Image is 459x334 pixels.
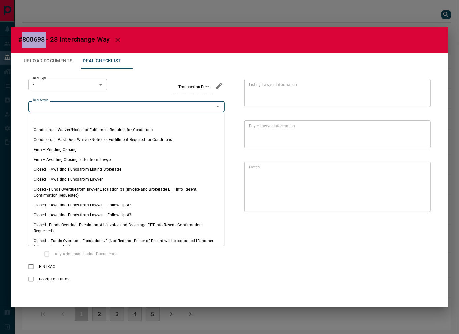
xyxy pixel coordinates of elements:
[18,53,77,69] button: Upload Documents
[28,155,225,165] li: Firm – Awaiting Closing Letter from Lawyer
[28,184,225,200] li: Closed - Funds Overdue from lawyer Escalation #1 (Invoice and Brokerage EFT info Resent, Confirma...
[249,123,423,145] textarea: text field
[18,35,110,43] span: #800698 - 28 Interchange Way
[28,135,225,145] li: Conditional - Past Due - Waiver/Notice of Fulfillment Required for Conditions
[28,79,107,90] div: -
[37,264,57,270] span: FINTRAC
[213,102,222,111] button: Close
[28,174,225,184] li: Closed – Awaiting Funds from Lawyer
[37,276,71,282] span: Receipt of Funds
[28,220,225,236] li: Closed - Funds Overdue - Escalation #1 (Invoice and Brokerage EFT info Resent, Confirmation Reque...
[28,145,225,155] li: Firm – Pending Closing
[33,76,46,80] label: Deal Type
[28,115,225,125] li: -
[77,53,127,69] button: Deal Checklist
[28,236,225,252] li: Closed – Funds Overdue – Escalation #2 (Notified that Broker of Record will be contacted if anoth...
[213,80,225,92] button: edit
[28,165,225,174] li: Closed – Awaiting Funds from Listing Brokerage
[249,82,423,104] textarea: text field
[28,125,225,135] li: Conditional - Waiver/Notice of Fulfillment Required for Conditions
[249,164,423,209] textarea: text field
[28,210,225,220] li: Closed – Awaiting Funds from Lawyer – Follow Up #3
[33,98,48,102] label: Deal Status
[53,251,118,257] span: Any Additional Listing Documents
[28,200,225,210] li: Closed – Awaiting Funds from Lawyer – Follow Up #2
